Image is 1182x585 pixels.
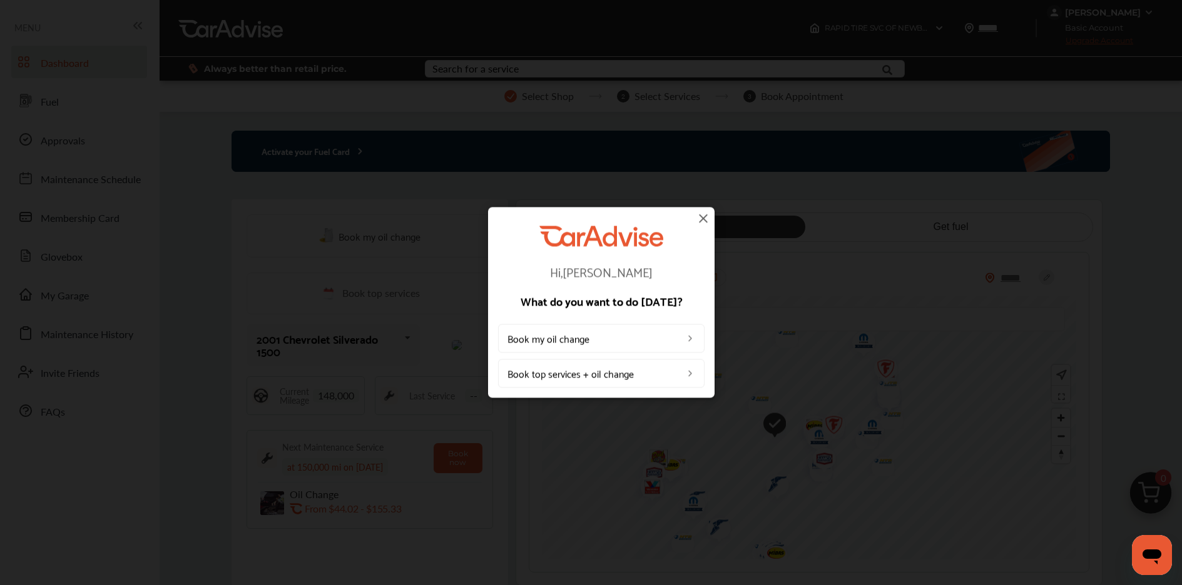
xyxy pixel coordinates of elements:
img: CarAdvise Logo [539,226,663,246]
img: left_arrow_icon.0f472efe.svg [685,369,695,379]
iframe: Button to launch messaging window [1132,535,1172,575]
a: Book my oil change [498,324,705,353]
a: Book top services + oil change [498,359,705,388]
img: close-icon.a004319c.svg [696,211,711,226]
img: left_arrow_icon.0f472efe.svg [685,334,695,344]
p: Hi, [PERSON_NAME] [498,266,705,278]
p: What do you want to do [DATE]? [498,296,705,307]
